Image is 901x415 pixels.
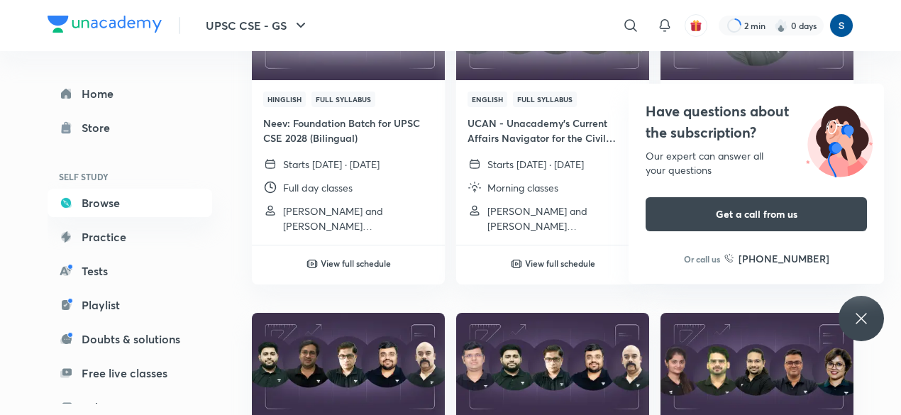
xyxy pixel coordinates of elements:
[774,18,788,33] img: streak
[487,180,558,195] p: Morning classes
[525,257,595,270] h6: View full schedule
[513,92,577,107] span: Full Syllabus
[48,79,212,108] a: Home
[306,258,318,270] img: play
[48,165,212,189] h6: SELF STUDY
[48,16,162,36] a: Company Logo
[487,157,584,172] p: Starts [DATE] · [DATE]
[82,119,118,136] div: Store
[48,189,212,217] a: Browse
[48,291,212,319] a: Playlist
[646,149,867,177] div: Our expert can answer all your questions
[685,14,707,37] button: avatar
[511,258,522,270] img: play
[690,19,702,32] img: avatar
[283,157,380,172] p: Starts [DATE] · [DATE]
[724,251,829,266] a: [PHONE_NUMBER]
[795,101,884,177] img: ttu_illustration_new.svg
[468,116,638,145] h4: UCAN - Unacademy's Current Affairs Navigator for the Civil Services Examination
[468,92,507,107] span: English
[263,116,433,145] h4: Neev: Foundation Batch for UPSC CSE 2028 (Bilingual)
[197,11,318,40] button: UPSC CSE - GS
[48,359,212,387] a: Free live classes
[311,92,375,107] span: Full Syllabus
[48,325,212,353] a: Doubts & solutions
[321,257,391,270] h6: View full schedule
[487,204,638,233] p: Shyam Shankar Kaggod and Mukesh Kumar Jha
[684,253,720,265] p: Or call us
[48,114,212,142] a: Store
[283,204,433,233] p: Sumit Konde and Yuvraj Singh Shekhawat
[48,16,162,33] img: Company Logo
[646,197,867,231] button: Get a call from us
[829,13,853,38] img: simran kumari
[646,101,867,143] h4: Have questions about the subscription?
[48,223,212,251] a: Practice
[263,92,306,107] span: Hinglish
[48,257,212,285] a: Tests
[739,251,829,266] h6: [PHONE_NUMBER]
[283,180,353,195] p: Full day classes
